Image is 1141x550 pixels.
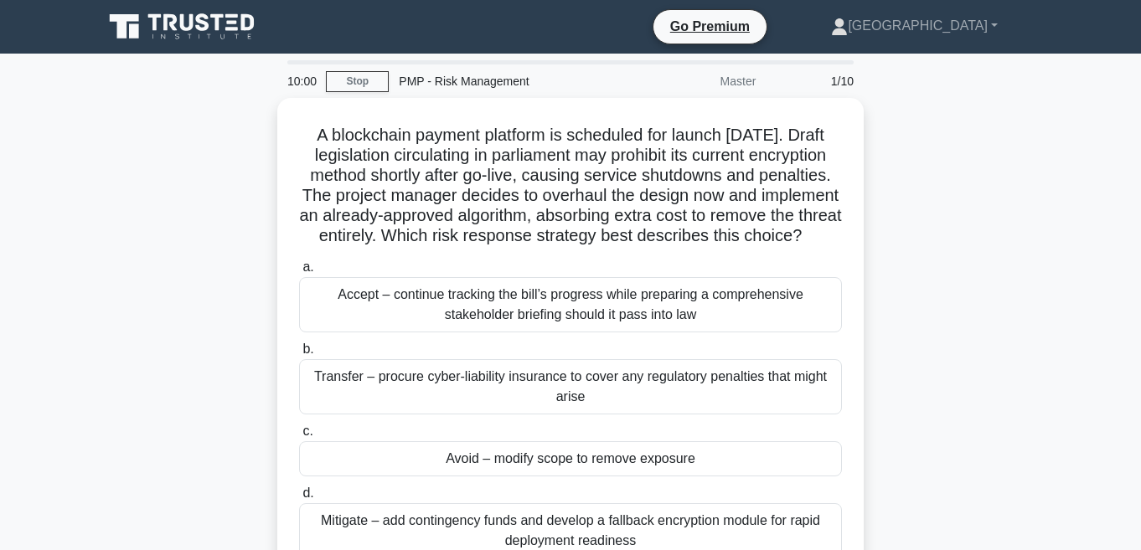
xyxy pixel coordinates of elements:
[297,125,844,247] h5: A blockchain payment platform is scheduled for launch [DATE]. Draft legislation circulating in pa...
[326,71,389,92] a: Stop
[766,64,864,98] div: 1/10
[302,486,313,500] span: d.
[389,64,619,98] div: PMP - Risk Management
[299,441,842,476] div: Avoid – modify scope to remove exposure
[791,9,1038,43] a: [GEOGRAPHIC_DATA]
[277,64,326,98] div: 10:00
[302,424,312,438] span: c.
[660,16,760,37] a: Go Premium
[299,359,842,414] div: Transfer – procure cyber-liability insurance to cover any regulatory penalties that might arise
[619,64,766,98] div: Master
[299,277,842,332] div: Accept – continue tracking the bill’s progress while preparing a comprehensive stakeholder briefi...
[302,260,313,274] span: a.
[302,342,313,356] span: b.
